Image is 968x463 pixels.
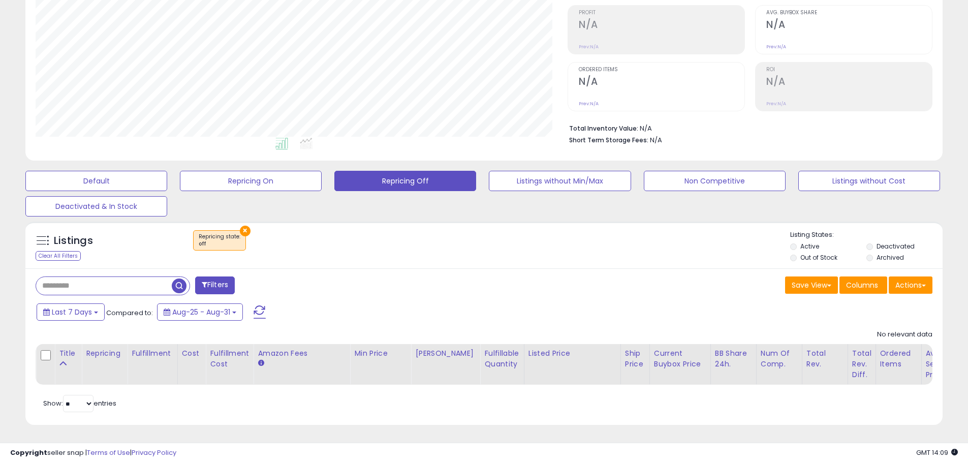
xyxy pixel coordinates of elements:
[650,135,662,145] span: N/A
[579,76,744,89] h2: N/A
[10,448,47,457] strong: Copyright
[579,101,599,107] small: Prev: N/A
[182,348,202,359] div: Cost
[569,121,925,134] li: N/A
[877,242,915,251] label: Deactivated
[334,171,476,191] button: Repricing Off
[180,171,322,191] button: Repricing On
[258,348,346,359] div: Amazon Fees
[798,171,940,191] button: Listings without Cost
[889,276,932,294] button: Actions
[132,348,173,359] div: Fulfillment
[800,253,837,262] label: Out of Stock
[210,348,249,369] div: Fulfillment Cost
[569,124,638,133] b: Total Inventory Value:
[846,280,878,290] span: Columns
[766,67,932,73] span: ROI
[715,348,752,369] div: BB Share 24h.
[766,101,786,107] small: Prev: N/A
[157,303,243,321] button: Aug-25 - Aug-31
[199,233,240,248] span: Repricing state :
[806,348,844,369] div: Total Rev.
[54,234,93,248] h5: Listings
[766,76,932,89] h2: N/A
[852,348,871,380] div: Total Rev. Diff.
[240,226,251,236] button: ×
[916,448,958,457] span: 2025-09-8 14:09 GMT
[761,348,798,369] div: Num of Comp.
[569,136,648,144] b: Short Term Storage Fees:
[579,10,744,16] span: Profit
[877,253,904,262] label: Archived
[785,276,838,294] button: Save View
[25,171,167,191] button: Default
[87,448,130,457] a: Terms of Use
[766,10,932,16] span: Avg. Buybox Share
[86,348,123,359] div: Repricing
[36,251,81,261] div: Clear All Filters
[579,19,744,33] h2: N/A
[258,359,264,368] small: Amazon Fees.
[790,230,943,240] p: Listing States:
[644,171,786,191] button: Non Competitive
[766,19,932,33] h2: N/A
[25,196,167,217] button: Deactivated & In Stock
[415,348,476,359] div: [PERSON_NAME]
[43,398,116,408] span: Show: entries
[106,308,153,318] span: Compared to:
[489,171,631,191] button: Listings without Min/Max
[839,276,887,294] button: Columns
[195,276,235,294] button: Filters
[199,240,240,248] div: off
[132,448,176,457] a: Privacy Policy
[52,307,92,317] span: Last 7 Days
[766,44,786,50] small: Prev: N/A
[880,348,917,369] div: Ordered Items
[37,303,105,321] button: Last 7 Days
[654,348,706,369] div: Current Buybox Price
[10,448,176,458] div: seller snap | |
[579,44,599,50] small: Prev: N/A
[528,348,616,359] div: Listed Price
[484,348,519,369] div: Fulfillable Quantity
[59,348,77,359] div: Title
[625,348,645,369] div: Ship Price
[877,330,932,339] div: No relevant data
[800,242,819,251] label: Active
[172,307,230,317] span: Aug-25 - Aug-31
[579,67,744,73] span: Ordered Items
[354,348,407,359] div: Min Price
[926,348,963,380] div: Avg Selling Price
